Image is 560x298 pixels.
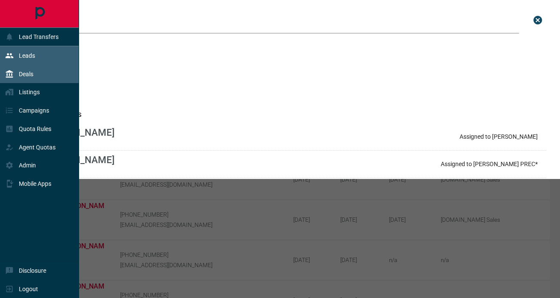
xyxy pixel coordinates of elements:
[32,39,546,45] h3: name matches
[32,111,546,118] h3: phone matches
[529,12,546,29] button: close search bar
[460,133,538,140] p: Assigned to [PERSON_NAME]
[32,75,546,82] h3: email matches
[441,161,538,167] p: Assigned to [PERSON_NAME] PREC*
